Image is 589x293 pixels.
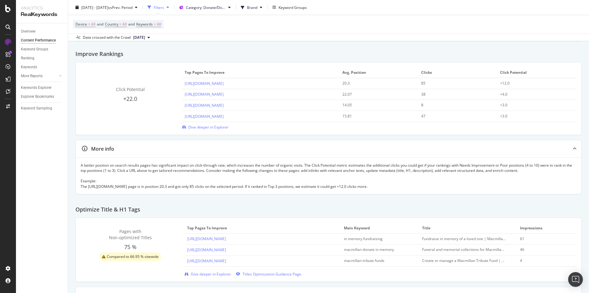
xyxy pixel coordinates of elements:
span: +22.0 [123,95,137,102]
div: RealKeywords [21,11,63,18]
span: vs Prev. Period [108,5,133,10]
div: macmillan donate in memory [344,247,410,252]
span: 2025 Sep. 5th [133,35,145,40]
div: Open Intercom Messenger [568,272,583,287]
span: Brand [247,5,257,10]
div: More info [91,145,114,152]
span: Compared to 66.95 % sitewide [107,255,159,259]
div: Content Performance [21,37,56,44]
span: Category: Donate/Donate-in-Memory [186,5,226,10]
div: Create or manage a Macmillan Tribute Fund | Macmillan Cancer Support [422,258,506,263]
a: Keywords Explorer [21,85,64,91]
div: macmillan tribute funds [344,258,410,263]
span: All [157,20,161,29]
div: +4.0 [500,92,567,97]
span: = [119,22,121,27]
div: 38 [421,92,488,97]
div: 4 [520,258,568,263]
div: 22.07 [342,92,409,97]
span: All [91,20,95,29]
div: Overview [21,28,36,35]
div: +3.0 [500,102,567,108]
a: Keyword Groups [21,46,64,53]
a: Ranking [21,55,64,61]
div: Keyword Groups [21,46,48,53]
div: 46 [520,247,568,252]
span: All [122,20,127,29]
div: in memory fundraising [344,236,410,242]
a: Content Performance [21,37,64,44]
button: [DATE] - [DATE]vsPrev. Period [73,2,140,12]
span: Top pages to improve [187,225,337,231]
div: 15.81 [342,113,409,119]
span: Avg. Position [342,70,415,75]
button: Keyword Groups [270,2,309,12]
div: 8 [421,102,488,108]
div: More Reports [21,73,43,79]
a: [URL][DOMAIN_NAME] [185,81,224,86]
span: and [97,22,103,27]
span: = [88,22,90,27]
a: Dive deeper in Explorer [185,271,231,277]
span: title [422,225,514,231]
div: Ranking [21,55,34,61]
a: [URL][DOMAIN_NAME] [187,258,226,263]
div: A better position on search results pages has significant impact on click-through rate, which inc... [81,163,576,189]
div: 85 [421,81,488,86]
div: +3.0 [500,113,567,119]
div: 61 [520,236,568,242]
a: Titles Optimization Guidance Page [236,271,301,277]
div: Keywords [21,64,37,70]
a: Explorer Bookmarks [21,93,64,100]
div: Keywords Explorer [21,85,52,91]
span: Click Potential [500,70,572,75]
span: Main Keyword [344,225,416,231]
div: 14.05 [342,102,409,108]
span: Dive deeper in Explorer [191,271,231,277]
span: Pages with Non-optimized Titles [109,228,152,240]
div: Fundraise in memory of a loved one | Macmillan Cancer Support [422,236,506,242]
a: Dive deeper in Explorer [182,125,229,130]
span: Country [105,22,118,27]
a: [URL][DOMAIN_NAME] [185,103,224,108]
span: Dive deeper in Explorer [188,125,229,130]
div: Explorer Bookmarks [21,93,54,100]
a: Overview [21,28,64,35]
div: +12.0 [500,81,567,86]
span: = [154,22,156,27]
button: Brand [238,2,265,12]
div: Keyword Sampling [21,105,52,112]
button: [DATE] [131,34,152,41]
a: [URL][DOMAIN_NAME] [185,114,224,119]
span: [DATE] - [DATE] [81,5,108,10]
div: 20.3 [342,81,409,86]
span: Device [75,22,87,27]
h2: Improve Rankings [75,51,123,57]
a: Keywords [21,64,64,70]
a: More Reports [21,73,57,79]
span: Keywords [136,22,153,27]
span: Click Potential [116,86,145,92]
button: Filters [145,2,171,12]
span: 75 % [124,243,137,251]
div: warning label [99,252,161,261]
div: Data crossed with the Crawl [83,35,131,40]
span: Clicks [421,70,494,75]
a: Keyword Sampling [21,105,64,112]
div: 47 [421,113,488,119]
span: Titles Optimization Guidance Page [243,271,301,277]
span: and [128,22,135,27]
div: Keyword Groups [279,5,307,10]
span: Impressions [520,225,572,231]
div: Filters [154,5,164,10]
span: Top pages to improve [185,70,336,75]
a: [URL][DOMAIN_NAME] [187,247,226,252]
h2: Optimize Title & H1 Tags [75,207,140,213]
div: Funeral and memorial collections for Macmillan | Macmillan Cancer Support [422,247,506,252]
a: [URL][DOMAIN_NAME] [185,92,224,97]
button: Category: Donate/Donate-in-Memory [177,2,233,12]
div: Analytics [21,5,63,11]
a: [URL][DOMAIN_NAME] [187,236,226,241]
